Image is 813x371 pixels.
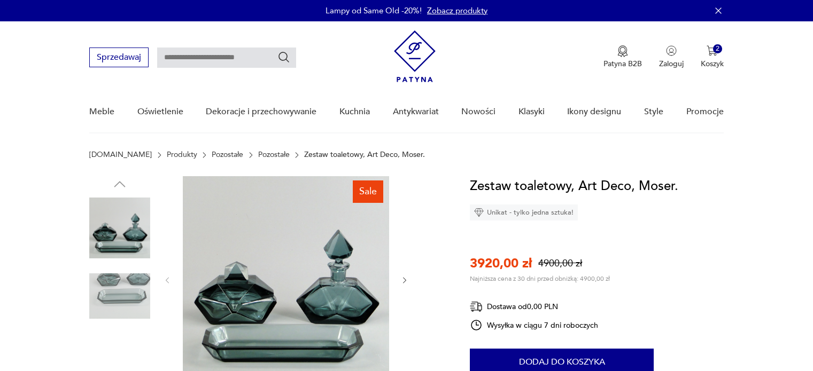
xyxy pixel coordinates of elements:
[339,91,370,132] a: Kuchnia
[277,51,290,64] button: Szukaj
[326,5,422,16] p: Lampy od Same Old -20%!
[89,151,152,159] a: [DOMAIN_NAME]
[470,300,598,313] div: Dostawa od 0,00 PLN
[427,5,487,16] a: Zobacz produkty
[89,198,150,258] img: Zdjęcie produktu Zestaw toaletowy, Art Deco, Moser.
[393,91,439,132] a: Antykwariat
[603,59,642,69] p: Patyna B2B
[474,208,484,217] img: Ikona diamentu
[304,151,425,159] p: Zestaw toaletowy, Art Deco, Moser.
[659,59,684,69] p: Zaloguj
[567,91,621,132] a: Ikony designu
[603,45,642,69] a: Ikona medaluPatyna B2B
[470,176,678,196] h1: Zestaw toaletowy, Art Deco, Moser.
[89,266,150,327] img: Zdjęcie produktu Zestaw toaletowy, Art Deco, Moser.
[470,255,532,272] p: 3920,00 zł
[89,48,149,67] button: Sprzedawaj
[701,45,724,69] button: 2Koszyk
[206,91,316,132] a: Dekoracje i przechowywanie
[212,151,243,159] a: Pozostałe
[701,59,724,69] p: Koszyk
[617,45,628,57] img: Ikona medalu
[89,54,149,62] a: Sprzedawaj
[538,257,582,270] p: 4900,00 zł
[461,91,495,132] a: Nowości
[666,45,677,56] img: Ikonka użytkownika
[353,180,383,203] div: Sale
[603,45,642,69] button: Patyna B2B
[470,319,598,331] div: Wysyłka w ciągu 7 dni roboczych
[644,91,663,132] a: Style
[686,91,724,132] a: Promocje
[470,300,483,313] img: Ikona dostawy
[470,274,610,283] p: Najniższa cena z 30 dni przed obniżką: 4900,00 zł
[470,204,578,220] div: Unikat - tylko jedna sztuka!
[258,151,290,159] a: Pozostałe
[89,91,114,132] a: Meble
[137,91,183,132] a: Oświetlenie
[394,30,436,82] img: Patyna - sklep z meblami i dekoracjami vintage
[167,151,197,159] a: Produkty
[713,44,722,53] div: 2
[518,91,545,132] a: Klasyki
[659,45,684,69] button: Zaloguj
[707,45,717,56] img: Ikona koszyka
